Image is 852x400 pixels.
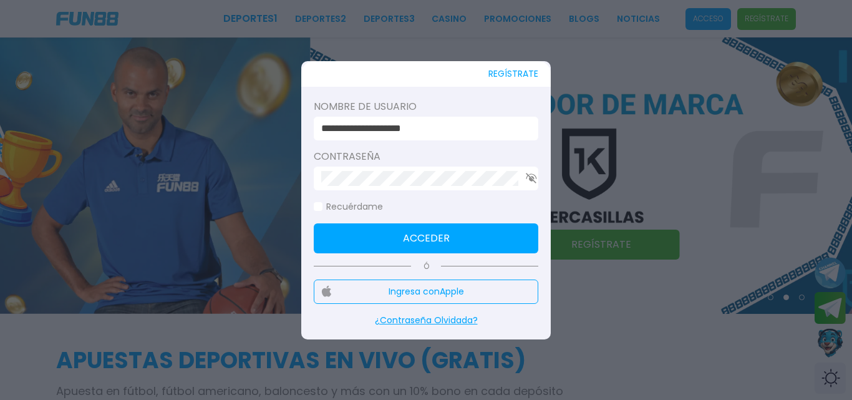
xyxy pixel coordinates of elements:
[314,99,538,114] label: Nombre de usuario
[314,280,538,304] button: Ingresa conApple
[314,200,383,213] label: Recuérdame
[314,149,538,164] label: Contraseña
[314,314,538,327] p: ¿Contraseña Olvidada?
[314,223,538,253] button: Acceder
[314,261,538,272] p: Ó
[488,61,538,87] button: REGÍSTRATE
